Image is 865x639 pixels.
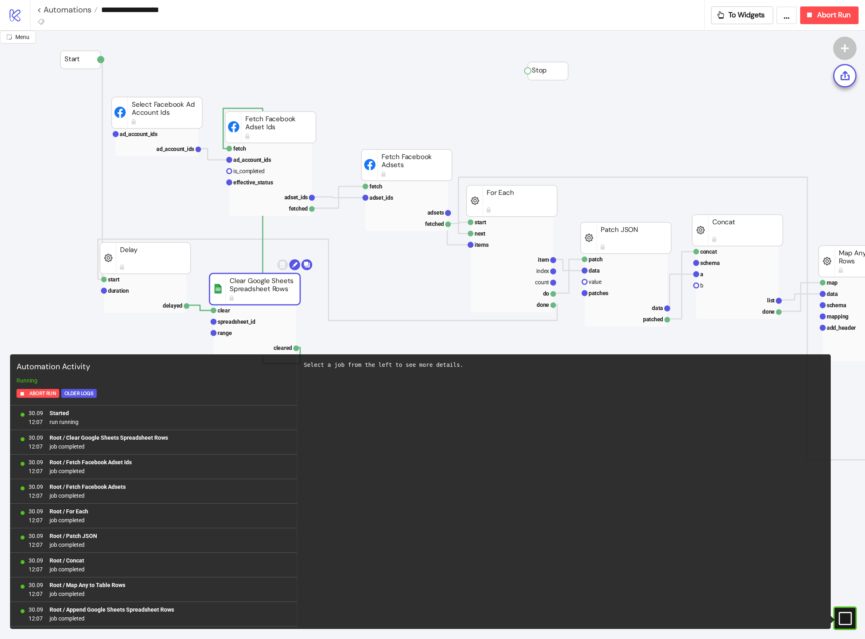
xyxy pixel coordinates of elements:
[29,442,43,451] span: 12:07
[29,418,43,426] span: 12:07
[700,271,703,277] text: a
[700,248,717,255] text: concat
[29,614,43,623] span: 12:07
[50,557,84,564] b: Root / Concat
[15,34,29,40] span: Menu
[13,358,294,376] div: Automation Activity
[50,434,168,441] b: Root / Clear Google Sheets Spreadsheet Rows
[827,302,846,308] text: schema
[218,330,232,336] text: range
[29,589,43,598] span: 12:07
[29,605,43,614] span: 30.09
[29,581,43,589] span: 30.09
[475,230,485,237] text: next
[50,418,79,426] span: run running
[711,6,774,24] button: To Widgets
[218,307,230,314] text: clear
[776,6,797,24] button: ...
[29,531,43,540] span: 30.09
[652,305,663,311] text: data
[589,267,600,274] text: data
[13,376,294,385] div: Running
[29,467,43,476] span: 12:07
[369,183,382,190] text: fetch
[50,533,97,539] b: Root / Patch JSON
[29,507,43,516] span: 30.09
[29,389,56,398] span: Abort Run
[29,433,43,442] span: 30.09
[50,508,88,515] b: Root / For Each
[535,279,549,285] text: count
[536,268,549,274] text: index
[6,34,12,40] span: radius-bottomright
[29,409,43,418] span: 30.09
[50,410,69,416] b: Started
[827,279,838,286] text: map
[427,209,444,216] text: adsets
[50,459,132,465] b: Root / Fetch Facebook Adset Ids
[700,282,703,289] text: b
[233,145,246,152] text: fetch
[120,131,158,137] text: ad_account_ids
[156,146,194,152] text: ad_account_ids
[233,168,264,174] text: is_completed
[61,389,97,398] button: Older Logs
[29,540,43,549] span: 12:07
[538,256,549,263] text: item
[17,389,59,398] button: Abort Run
[589,290,608,296] text: patches
[108,276,120,283] text: start
[475,242,489,248] text: items
[50,516,88,525] span: job completed
[37,6,97,14] a: < Automations
[218,318,255,325] text: spreadsheet_id
[50,582,125,588] b: Root / Map Any to Table Rows
[29,565,43,574] span: 12:07
[50,606,174,613] b: Root / Append Google Sheets Spreadsheet Rows
[50,565,85,574] span: job completed
[589,279,602,285] text: value
[64,389,93,398] div: Older Logs
[29,482,43,491] span: 30.09
[817,10,850,20] span: Abort Run
[233,157,271,163] text: ad_account_ids
[50,442,168,451] span: job completed
[233,179,273,186] text: effective_status
[50,614,174,623] span: job completed
[827,325,856,331] text: add_header
[50,491,126,500] span: job completed
[827,313,848,320] text: mapping
[475,219,486,225] text: start
[767,297,775,304] text: list
[50,467,132,476] span: job completed
[50,484,126,490] b: Root / Fetch Facebook Adsets
[304,361,824,369] div: Select a job from the left to see more details.
[50,589,125,598] span: job completed
[50,540,97,549] span: job completed
[29,556,43,565] span: 30.09
[369,194,393,201] text: adset_ids
[29,458,43,467] span: 30.09
[700,260,720,266] text: schema
[29,491,43,500] span: 12:07
[728,10,765,20] span: To Widgets
[284,194,308,201] text: adset_ids
[29,516,43,525] span: 12:07
[108,287,129,294] text: duration
[589,256,603,263] text: patch
[800,6,859,24] button: Abort Run
[827,291,838,297] text: data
